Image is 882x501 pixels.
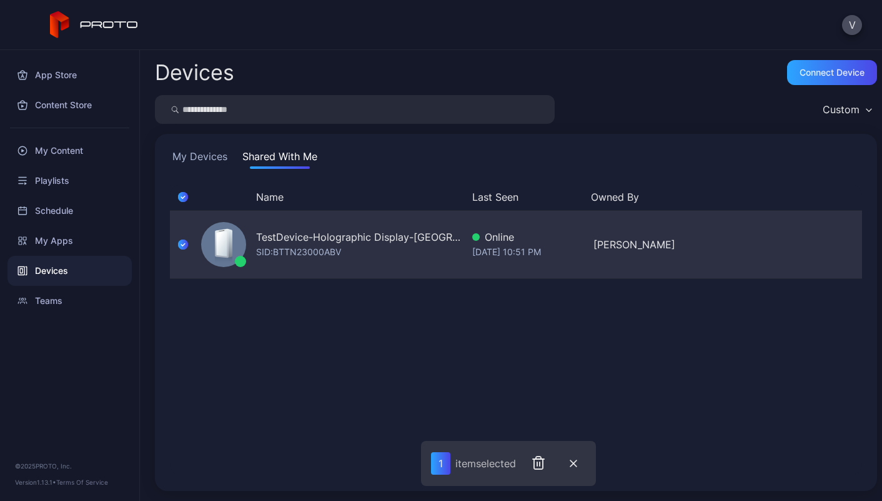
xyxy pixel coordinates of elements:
[7,60,132,90] a: App Store
[837,190,862,205] div: Options
[7,226,132,256] a: My Apps
[15,478,56,486] span: Version 1.13.1 •
[455,457,516,470] div: item selected
[593,237,705,252] div: [PERSON_NAME]
[155,61,234,84] h2: Devices
[816,95,877,124] button: Custom
[170,149,230,169] button: My Devices
[472,245,583,260] div: [DATE] 10:51 PM
[56,478,108,486] a: Terms Of Service
[472,230,583,245] div: Online
[431,452,450,475] div: 1
[15,461,124,471] div: © 2025 PROTO, Inc.
[7,136,132,166] a: My Content
[7,90,132,120] a: Content Store
[472,190,581,205] button: Last Seen
[710,190,822,205] div: Update Device
[256,230,462,245] div: TestDevice-Holographic Display-[GEOGRAPHIC_DATA]-500West-Showcase
[823,103,860,116] div: Custom
[7,166,132,196] a: Playlists
[240,149,320,169] button: Shared With Me
[842,15,862,35] button: V
[256,245,341,260] div: SID: BTTN23000ABV
[256,190,284,205] button: Name
[591,190,700,205] button: Owned By
[7,196,132,226] a: Schedule
[7,286,132,316] a: Teams
[800,68,865,78] div: Connect device
[7,256,132,286] a: Devices
[787,60,877,85] button: Connect device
